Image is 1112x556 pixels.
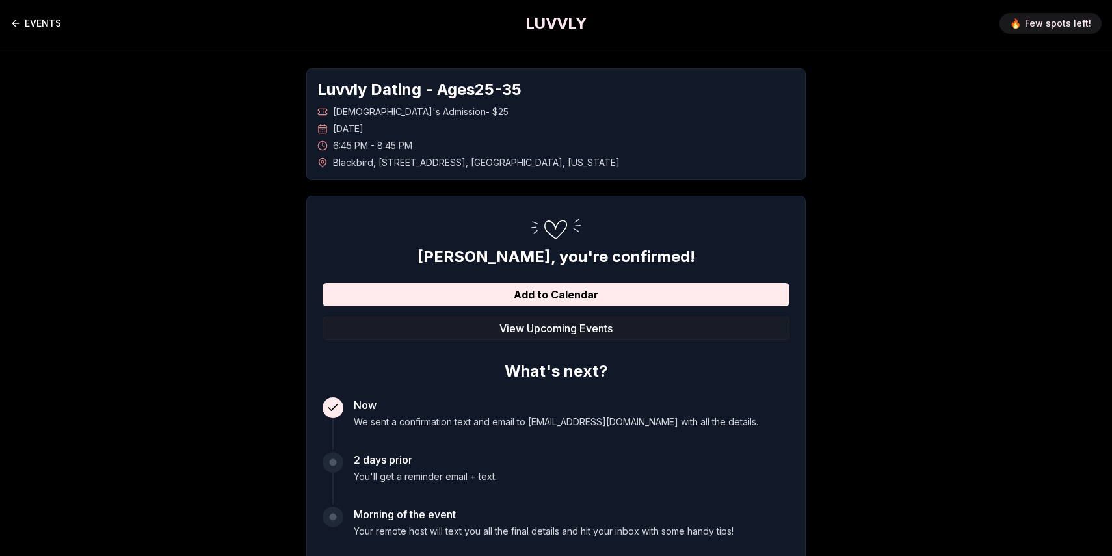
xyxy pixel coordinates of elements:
span: 6:45 PM - 8:45 PM [333,139,412,152]
a: Back to events [10,10,61,36]
button: Add to Calendar [323,283,789,306]
img: Confirmation Step [523,212,589,246]
button: View Upcoming Events [323,317,789,340]
h3: Morning of the event [354,507,734,522]
span: [DATE] [333,122,364,135]
p: You'll get a reminder email + text. [354,470,497,483]
h3: Now [354,397,758,413]
a: LUVVLY [525,13,587,34]
span: 🔥 [1010,17,1021,30]
h3: 2 days prior [354,452,497,468]
h2: What's next? [323,356,789,382]
h1: Luvvly Dating - Ages 25 - 35 [317,79,795,100]
p: Your remote host will text you all the final details and hit your inbox with some handy tips! [354,525,734,538]
h2: [PERSON_NAME] , you're confirmed! [323,246,789,267]
span: [DEMOGRAPHIC_DATA]'s Admission - $25 [333,105,509,118]
p: We sent a confirmation text and email to [EMAIL_ADDRESS][DOMAIN_NAME] with all the details. [354,416,758,429]
span: Few spots left! [1025,17,1091,30]
span: Blackbird , [STREET_ADDRESS] , [GEOGRAPHIC_DATA] , [US_STATE] [333,156,620,169]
